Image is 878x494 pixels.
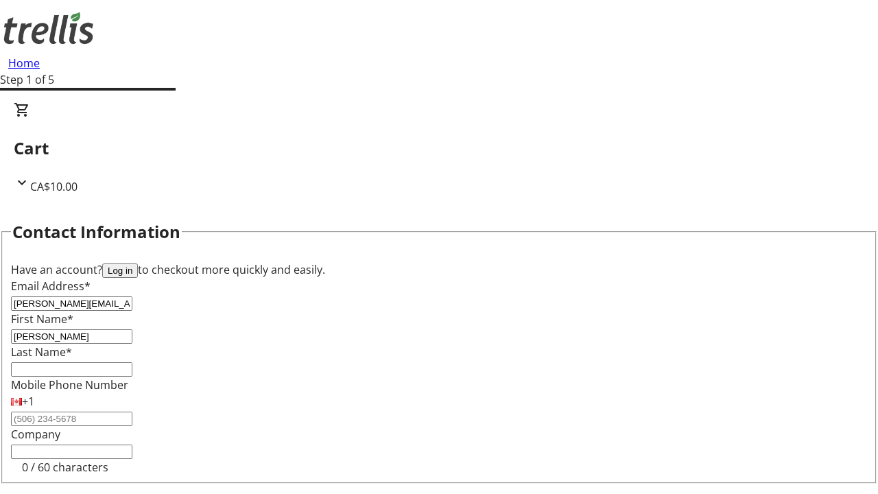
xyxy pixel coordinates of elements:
label: Company [11,427,60,442]
button: Log in [102,263,138,278]
label: First Name* [11,311,73,327]
h2: Contact Information [12,220,180,244]
div: CartCA$10.00 [14,102,864,195]
div: Have an account? to checkout more quickly and easily. [11,261,867,278]
input: (506) 234-5678 [11,412,132,426]
label: Mobile Phone Number [11,377,128,392]
label: Last Name* [11,344,72,360]
span: CA$10.00 [30,179,78,194]
tr-character-limit: 0 / 60 characters [22,460,108,475]
label: Email Address* [11,279,91,294]
h2: Cart [14,136,864,161]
